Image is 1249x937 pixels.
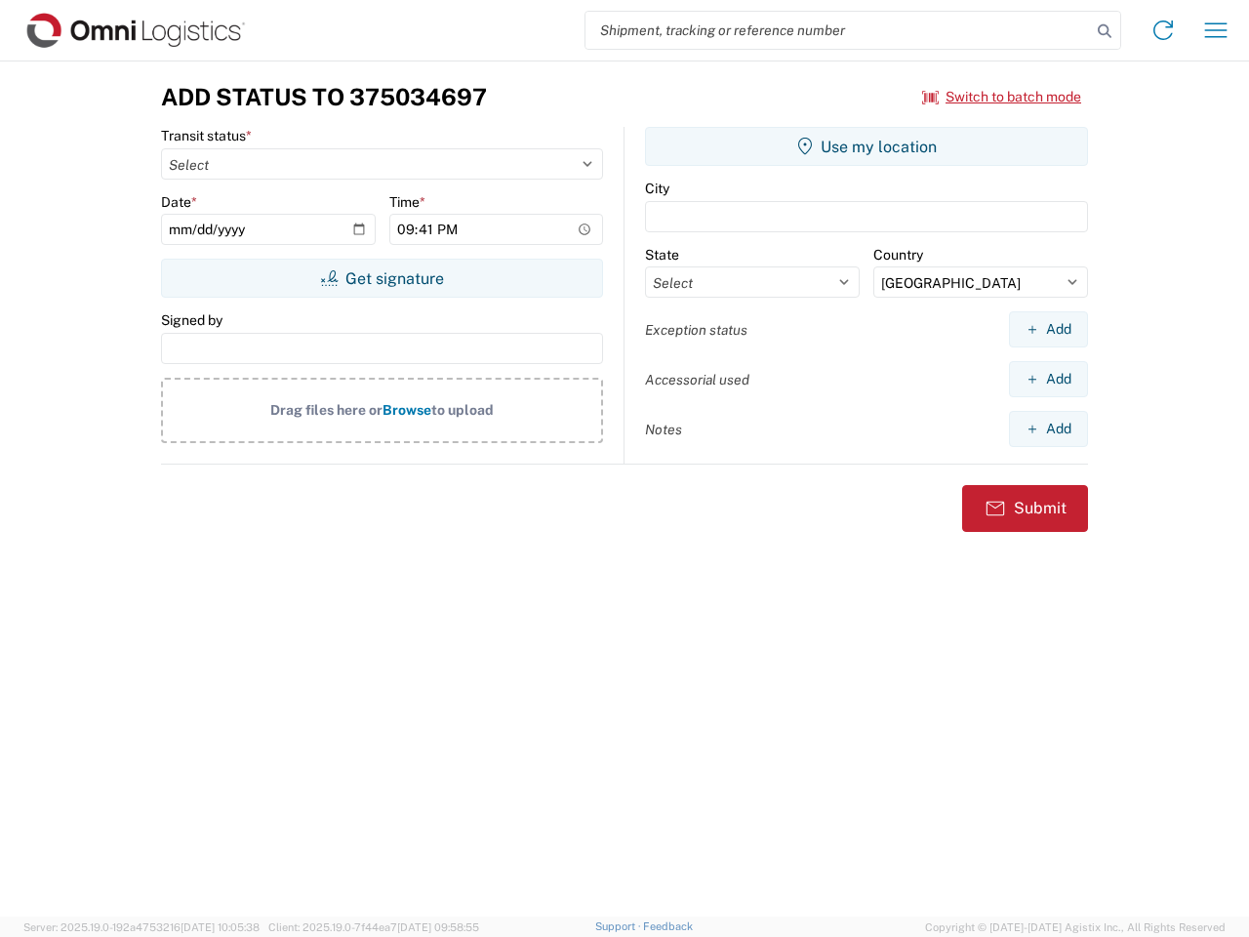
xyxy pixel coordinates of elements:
[431,402,494,418] span: to upload
[161,83,487,111] h3: Add Status to 375034697
[1009,311,1088,347] button: Add
[645,421,682,438] label: Notes
[1009,411,1088,447] button: Add
[873,246,923,264] label: Country
[161,193,197,211] label: Date
[270,402,383,418] span: Drag files here or
[161,127,252,144] label: Transit status
[23,921,260,933] span: Server: 2025.19.0-192a4753216
[925,918,1226,936] span: Copyright © [DATE]-[DATE] Agistix Inc., All Rights Reserved
[161,259,603,298] button: Get signature
[181,921,260,933] span: [DATE] 10:05:38
[383,402,431,418] span: Browse
[389,193,425,211] label: Time
[397,921,479,933] span: [DATE] 09:58:55
[643,920,693,932] a: Feedback
[962,485,1088,532] button: Submit
[645,371,749,388] label: Accessorial used
[595,920,644,932] a: Support
[1009,361,1088,397] button: Add
[161,311,222,329] label: Signed by
[645,246,679,264] label: State
[268,921,479,933] span: Client: 2025.19.0-7f44ea7
[645,321,747,339] label: Exception status
[645,127,1088,166] button: Use my location
[645,180,669,197] label: City
[585,12,1091,49] input: Shipment, tracking or reference number
[922,81,1081,113] button: Switch to batch mode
